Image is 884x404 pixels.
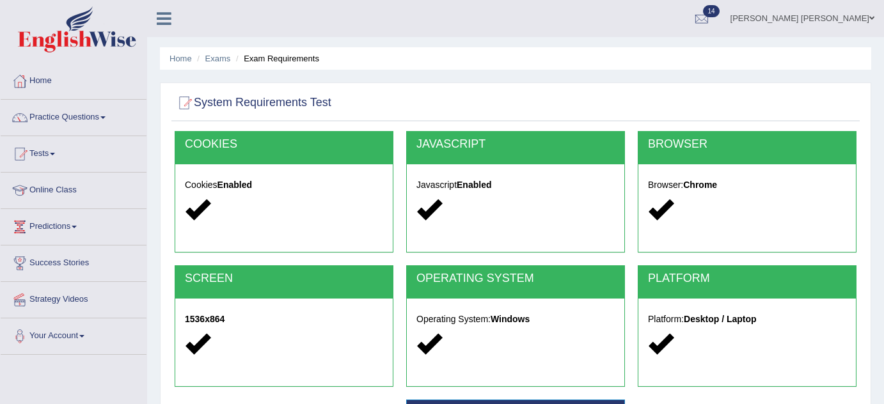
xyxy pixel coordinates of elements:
h5: Javascript [416,180,615,190]
strong: Desktop / Laptop [684,314,757,324]
a: Online Class [1,173,146,205]
strong: 1536x864 [185,314,225,324]
h2: JAVASCRIPT [416,138,615,151]
a: Strategy Videos [1,282,146,314]
a: Practice Questions [1,100,146,132]
h2: System Requirements Test [175,93,331,113]
h5: Operating System: [416,315,615,324]
h2: OPERATING SYSTEM [416,272,615,285]
a: Predictions [1,209,146,241]
a: Home [1,63,146,95]
h2: PLATFORM [648,272,846,285]
a: Your Account [1,318,146,350]
h2: BROWSER [648,138,846,151]
h5: Platform: [648,315,846,324]
a: Tests [1,136,146,168]
h5: Browser: [648,180,846,190]
li: Exam Requirements [233,52,319,65]
h2: SCREEN [185,272,383,285]
a: Home [170,54,192,63]
span: 14 [703,5,719,17]
h5: Cookies [185,180,383,190]
strong: Enabled [457,180,491,190]
a: Success Stories [1,245,146,277]
strong: Windows [491,314,530,324]
strong: Chrome [683,180,717,190]
strong: Enabled [217,180,252,190]
a: Exams [205,54,231,63]
h2: COOKIES [185,138,383,151]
